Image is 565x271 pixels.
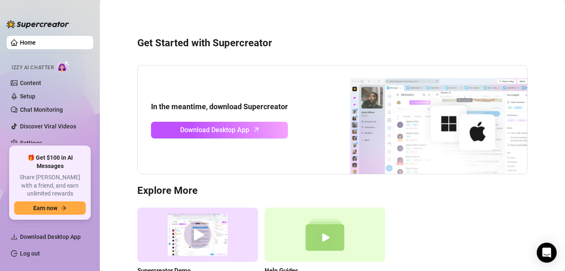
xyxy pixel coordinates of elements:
[14,154,86,170] span: 🎁 Get $100 in AI Messages
[137,208,258,262] img: supercreator demo
[20,250,40,257] a: Log out
[319,65,527,174] img: download app
[252,125,261,134] span: arrow-up
[537,243,557,263] div: Open Intercom Messenger
[151,102,288,111] strong: In the meantime, download Supercreator
[180,125,249,135] span: Download Desktop App
[7,20,69,28] img: logo-BBDzfeDw.svg
[14,173,86,198] span: Share [PERSON_NAME] with a friend, and earn unlimited rewards
[12,64,54,72] span: Izzy AI Chatter
[151,122,288,138] a: Download Desktop Apparrow-up
[137,184,528,198] h3: Explore More
[20,233,81,240] span: Download Desktop App
[137,37,528,50] h3: Get Started with Supercreator
[33,205,57,211] span: Earn now
[20,93,35,100] a: Setup
[57,60,70,73] img: AI Chatter
[61,205,67,211] span: arrow-right
[265,208,385,262] img: help guides
[14,201,86,215] button: Earn nowarrow-right
[20,80,41,86] a: Content
[11,233,17,240] span: download
[20,140,42,146] a: Settings
[20,123,76,130] a: Discover Viral Videos
[20,106,63,113] a: Chat Monitoring
[20,39,36,46] a: Home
